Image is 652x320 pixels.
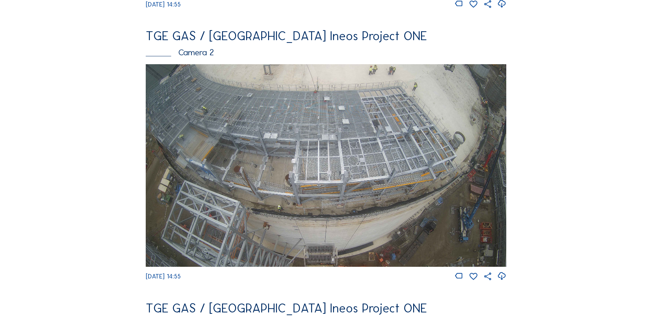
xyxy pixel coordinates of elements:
span: [DATE] 14:55 [146,273,181,280]
div: TGE GAS / [GEOGRAPHIC_DATA] Ineos Project ONE [146,302,506,315]
img: Image [146,64,506,267]
div: Camera 2 [146,48,506,57]
span: [DATE] 14:55 [146,1,181,8]
div: TGE GAS / [GEOGRAPHIC_DATA] Ineos Project ONE [146,30,506,42]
